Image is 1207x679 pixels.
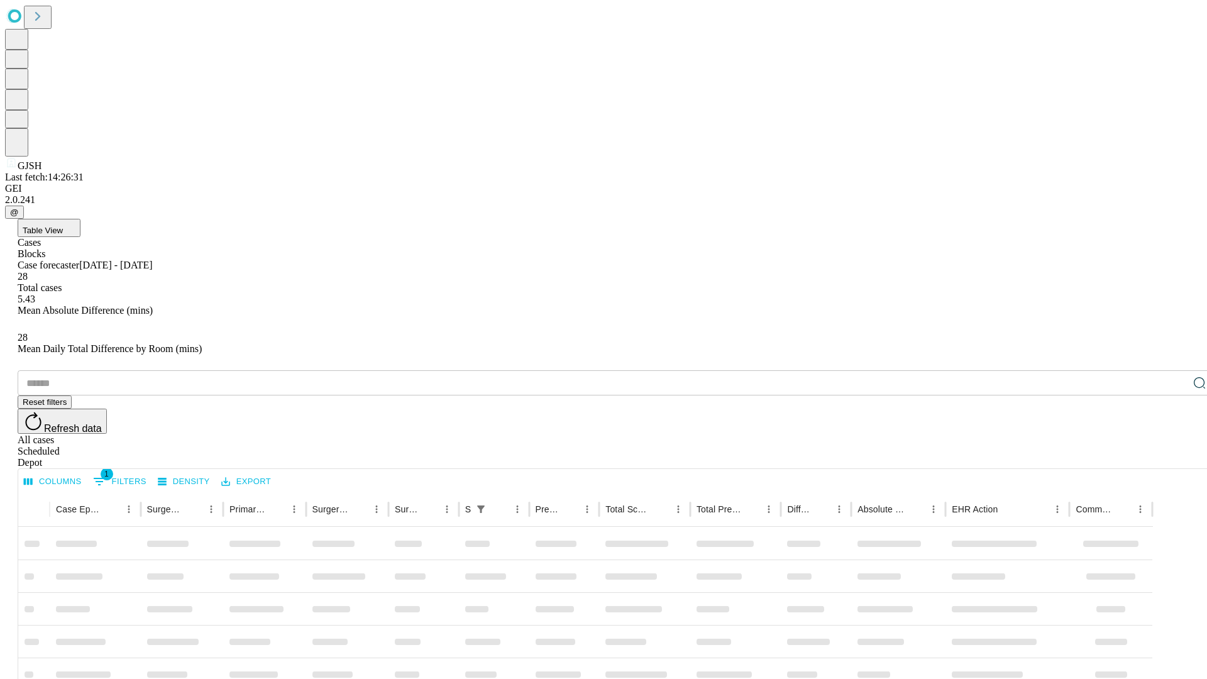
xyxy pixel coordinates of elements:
button: Menu [285,500,303,518]
button: @ [5,206,24,219]
button: Menu [760,500,778,518]
button: Sort [350,500,368,518]
div: 1 active filter [472,500,490,518]
div: Total Predicted Duration [697,504,742,514]
div: Difference [787,504,812,514]
div: Surgeon Name [147,504,184,514]
div: EHR Action [952,504,998,514]
div: GEI [5,183,1202,194]
button: Menu [368,500,385,518]
span: Mean Daily Total Difference by Room (mins) [18,343,202,354]
button: Sort [742,500,760,518]
span: 28 [18,271,28,282]
span: Reset filters [23,397,67,407]
span: 5.43 [18,294,35,304]
div: Total Scheduled Duration [605,504,651,514]
div: Predicted In Room Duration [536,504,560,514]
button: Menu [120,500,138,518]
span: Mean Absolute Difference (mins) [18,305,153,316]
button: Sort [561,500,578,518]
span: 1 [101,468,113,480]
div: 2.0.241 [5,194,1202,206]
button: Sort [907,500,925,518]
span: Last fetch: 14:26:31 [5,172,84,182]
button: Menu [925,500,942,518]
button: Show filters [472,500,490,518]
button: Menu [830,500,848,518]
button: Export [218,472,274,492]
span: Case forecaster [18,260,79,270]
span: GJSH [18,160,41,171]
button: Menu [1049,500,1066,518]
button: Sort [421,500,438,518]
div: Comments [1076,504,1112,514]
div: Absolute Difference [857,504,906,514]
button: Reset filters [18,395,72,409]
span: Table View [23,226,63,235]
button: Show filters [90,472,150,492]
button: Menu [670,500,687,518]
button: Sort [999,500,1017,518]
button: Menu [509,500,526,518]
button: Menu [438,500,456,518]
button: Table View [18,219,80,237]
button: Menu [1132,500,1149,518]
button: Menu [578,500,596,518]
div: Scheduled In Room Duration [465,504,471,514]
span: 28 [18,332,28,343]
button: Sort [1114,500,1132,518]
span: @ [10,207,19,217]
div: Surgery Date [395,504,419,514]
button: Sort [491,500,509,518]
div: Surgery Name [312,504,349,514]
div: Primary Service [229,504,266,514]
button: Sort [102,500,120,518]
span: [DATE] - [DATE] [79,260,152,270]
button: Sort [813,500,830,518]
button: Sort [268,500,285,518]
button: Select columns [21,472,85,492]
button: Menu [202,500,220,518]
div: Case Epic Id [56,504,101,514]
button: Sort [652,500,670,518]
span: Total cases [18,282,62,293]
button: Refresh data [18,409,107,434]
button: Sort [185,500,202,518]
span: Refresh data [44,423,102,434]
button: Density [155,472,213,492]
